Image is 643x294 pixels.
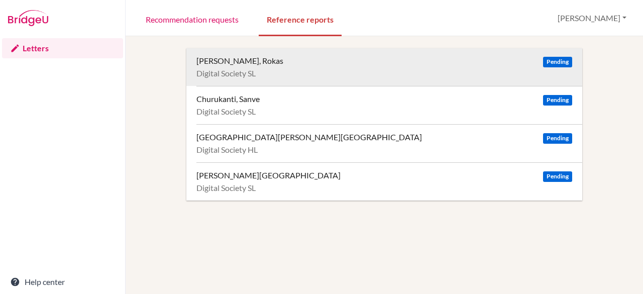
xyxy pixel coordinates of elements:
a: [GEOGRAPHIC_DATA][PERSON_NAME][GEOGRAPHIC_DATA] Pending Digital Society HL [196,124,582,162]
div: Digital Society HL [196,145,572,155]
a: Letters [2,38,123,58]
div: [PERSON_NAME], Rokas [196,56,283,66]
div: Digital Society SL [196,68,572,78]
span: Pending [543,57,572,67]
span: Pending [543,95,572,106]
img: Bridge-U [8,10,48,26]
div: Digital Society SL [196,107,572,117]
span: Pending [543,171,572,182]
div: [GEOGRAPHIC_DATA][PERSON_NAME][GEOGRAPHIC_DATA] [196,132,422,142]
a: [PERSON_NAME][GEOGRAPHIC_DATA] Pending Digital Society SL [196,162,582,201]
div: Churukanti, Sanve [196,94,260,104]
a: [PERSON_NAME], Rokas Pending Digital Society SL [196,48,582,86]
a: Help center [2,272,123,292]
div: Digital Society SL [196,183,572,193]
div: [PERSON_NAME][GEOGRAPHIC_DATA] [196,170,341,180]
span: Pending [543,133,572,144]
button: [PERSON_NAME] [553,9,631,28]
a: Reference reports [259,2,342,36]
a: Recommendation requests [138,2,247,36]
a: Churukanti, Sanve Pending Digital Society SL [196,86,582,124]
